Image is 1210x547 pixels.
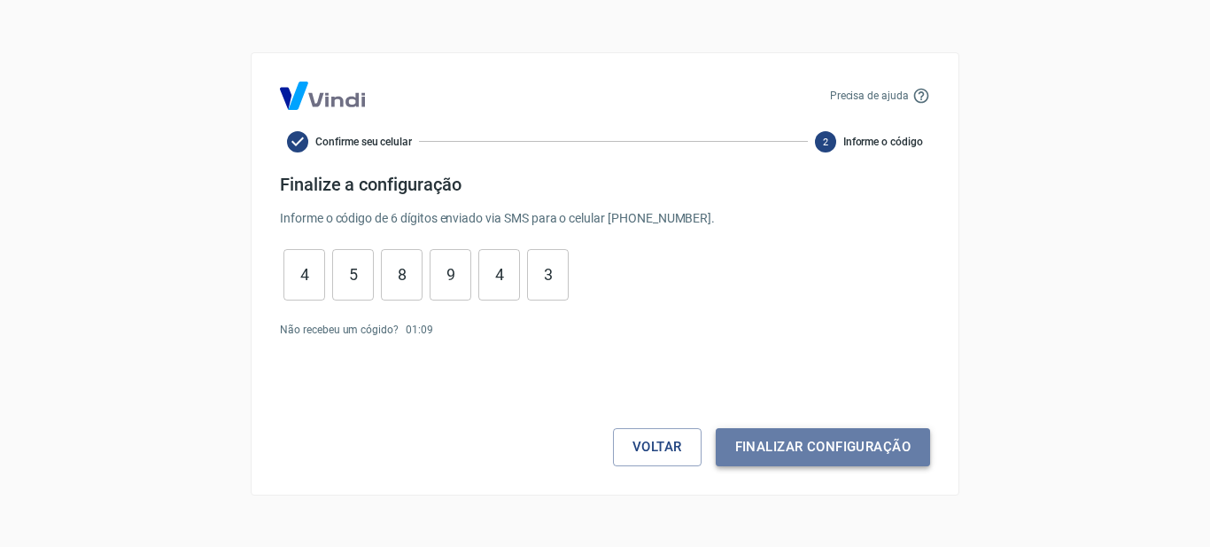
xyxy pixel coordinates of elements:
p: Precisa de ajuda [830,88,909,104]
button: Voltar [613,428,702,465]
p: 01 : 09 [406,322,433,338]
span: Confirme seu celular [315,134,412,150]
span: Informe o código [843,134,923,150]
img: Logo Vind [280,82,365,110]
h4: Finalize a configuração [280,174,930,195]
p: Não recebeu um cógido? [280,322,399,338]
text: 2 [823,136,828,147]
button: Finalizar configuração [716,428,930,465]
p: Informe o código de 6 dígitos enviado via SMS para o celular [PHONE_NUMBER] . [280,209,930,228]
